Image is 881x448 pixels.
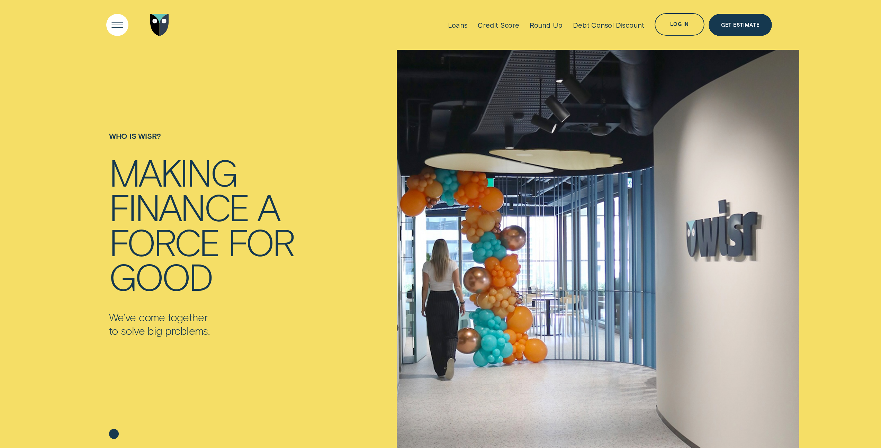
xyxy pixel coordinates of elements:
a: Get Estimate [709,14,772,36]
h4: Making finance a force for good [109,154,294,294]
p: We’ve come together to solve big problems. [109,310,294,337]
div: Debt Consol Discount [573,21,644,29]
div: for [228,224,294,259]
div: finance [109,189,249,224]
div: Loans [448,21,467,29]
div: Round Up [530,21,563,29]
div: good [109,259,212,293]
button: Log in [655,13,704,36]
div: a [257,189,279,224]
h1: Who is Wisr? [109,132,294,154]
div: Making [109,154,237,189]
img: Wisr [150,14,169,36]
div: Credit Score [478,21,519,29]
button: Open Menu [106,14,129,36]
div: force [109,224,219,259]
